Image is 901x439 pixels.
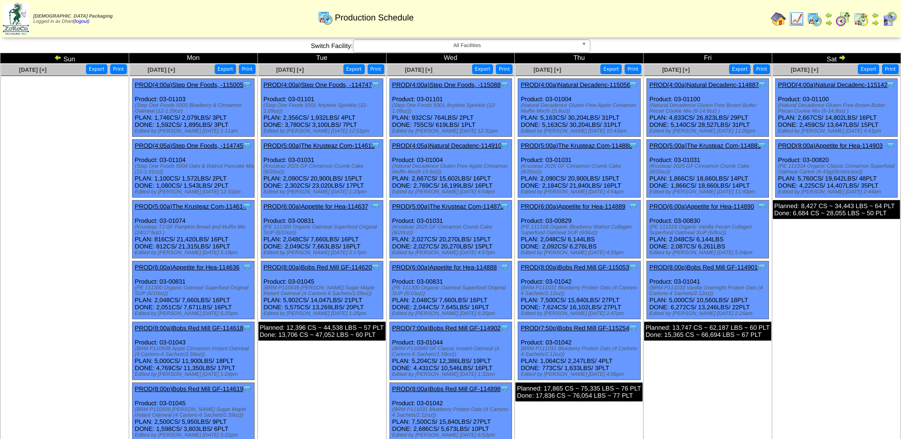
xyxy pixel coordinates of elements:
[757,141,767,150] img: Tooltip
[838,54,846,61] img: arrowright.gif
[135,324,243,332] a: PROD(8:00a)Bobs Red Mill GF-114618
[882,11,897,27] img: calendarcustomer.gif
[649,189,768,195] div: Edited by [PERSON_NAME] [DATE] 11:40pm
[649,103,768,114] div: (Natural Decadence Gluten Free Brown Butter Pecan Cookie Mix (6-14.8oz) )
[521,189,640,195] div: Edited by [PERSON_NAME] [DATE] 4:54pm
[135,142,243,149] a: PROD(4:05a)Step One Foods, -114745
[335,13,414,23] span: Production Schedule
[132,200,254,258] div: Product: 03-01074 PLAN: 816CS / 21,420LBS / 16PLT DONE: 812CS / 21,315LBS / 16PLT
[215,64,236,74] button: Export
[264,285,383,296] div: (BRM P110939 [PERSON_NAME] Sugar Maple Instant Oatmeal (4 Cartons-6 Sachets/1.59oz))
[515,53,644,64] td: Thu
[135,224,254,236] div: (Krusteaz TJ GF Pumpkin Bread and Muffin Mix (24/17.5oz) )
[392,311,512,316] div: Edited by [PERSON_NAME] [DATE] 6:35pm
[261,140,383,198] div: Product: 03-01031 PLAN: 2,090CS / 20,900LBS / 15PLT DONE: 2,302CS / 23,020LBS / 17PLT
[392,372,512,377] div: Edited by [PERSON_NAME] [DATE] 1:32pm
[33,14,113,24] span: Logged in as Dhart
[132,140,254,198] div: Product: 03-01104 PLAN: 1,100CS / 1,572LBS / 2PLT DONE: 1,080CS / 1,543LBS / 2PLT
[132,261,254,319] div: Product: 03-00831 PLAN: 2,048CS / 7,660LBS / 16PLT DONE: 2,051CS / 7,671LBS / 16PLT
[261,79,383,137] div: Product: 03-01101 PLAN: 2,356CS / 1,932LBS / 4PLT DONE: 3,780CS / 3,100LBS / 7PLT
[644,53,772,64] td: Fri
[789,11,804,27] img: line_graph.gif
[264,128,383,134] div: Edited by [PERSON_NAME] [DATE] 12:51pm
[521,224,640,236] div: (PE 111318 Organic Blueberry Walnut Collagen Superfood Oatmeal SUP (6/8oz))
[628,323,638,333] img: Tooltip
[472,64,493,74] button: Export
[3,3,29,35] img: zoroco-logo-small.webp
[647,200,769,258] div: Product: 03-00830 PLAN: 2,048CS / 6,144LBS DONE: 2,087CS / 6,261LBS
[778,103,897,114] div: (Natural Decadence Gluten Free Brown Butter Pecan Cookie Mix (6-14.8oz) )
[825,11,833,19] img: arrowleft.gif
[649,264,758,271] a: PROD(8:00p)Bobs Red Mill GF-114901
[757,80,767,89] img: Tooltip
[518,200,640,258] div: Product: 03-00829 PLAN: 2,048CS / 6,144LBS DONE: 2,092CS / 6,276LBS
[135,81,243,88] a: PROD(4:00a)Step One Foods, -115005
[628,141,638,150] img: Tooltip
[371,141,380,150] img: Tooltip
[600,64,622,74] button: Export
[649,285,768,296] div: (BRM P111033 Vanilla Overnight Protein Oats (4 Cartons-4 Sachets/2.12oz))
[521,324,629,332] a: PROD(7:50p)Bobs Red Mill GF-115254
[521,372,640,377] div: Edited by [PERSON_NAME] [DATE] 4:06pm
[392,385,501,392] a: PROD(8:00a)Bobs Red Mill GF-114898
[649,311,768,316] div: Edited by [PERSON_NAME] [DATE] 2:26am
[807,11,822,27] img: calendarprod.gif
[500,201,509,211] img: Tooltip
[649,142,761,149] a: PROD(5:00a)The Krusteaz Com-114881
[771,11,786,27] img: home.gif
[392,203,504,210] a: PROD(5:00a)The Krusteaz Com-114879
[135,432,254,438] div: Edited by [PERSON_NAME] [DATE] 5:22pm
[647,261,769,319] div: Product: 03-01041 PLAN: 5,000CS / 10,560LBS / 18PLT DONE: 6,272CS / 13,246LBS / 22PLT
[74,19,90,24] a: (logout)
[318,10,333,25] img: calendarprod.gif
[515,382,643,401] div: Planned: 17,865 CS ~ 75,335 LBS ~ 76 PLT Done: 17,836 CS ~ 76,054 LBS ~ 77 PLT
[135,407,254,418] div: (BRM P110939 [PERSON_NAME] Sugar Maple Instant Oatmeal (4 Cartons-6 Sachets/1.59oz))
[872,19,879,27] img: arrowright.gif
[135,264,239,271] a: PROD(6:00a)Appetite for Hea-114636
[776,140,898,198] div: Product: 03-00820 PLAN: 5,760CS / 19,642LBS / 48PLT DONE: 4,225CS / 14,407LBS / 35PLT
[264,203,368,210] a: PROD(6:00a)Appetite for Hea-114637
[649,163,768,175] div: (Krusteaz 2025 GF Cinnamon Crumb Cake (8/20oz))
[392,103,512,114] div: (Step One Foods 5001 Anytime Sprinkle (12-1.09oz))
[647,140,769,198] div: Product: 03-01031 PLAN: 1,866CS / 18,660LBS / 14PLT DONE: 1,866CS / 18,660LBS / 14PLT
[649,224,768,236] div: (PE 111319 Organic Vanilla Pecan Collagen Superfood Oatmeal SUP (6/8oz))
[242,262,252,272] img: Tooltip
[518,79,640,137] div: Product: 03-01004 PLAN: 5,163CS / 30,204LBS / 31PLT DONE: 5,163CS / 30,204LBS / 31PLT
[132,79,254,137] div: Product: 03-01103 PLAN: 1,746CS / 2,079LBS / 3PLT DONE: 1,592CS / 1,895LBS / 3PLT
[521,81,630,88] a: PROD(4:00a)Natural Decadenc-115056
[405,67,432,73] a: [DATE] [+]
[521,128,640,134] div: Edited by [PERSON_NAME] [DATE] 10:43am
[148,67,175,73] span: [DATE] [+]
[392,81,501,88] a: PROD(4:00a)Step One Foods, -115088
[825,19,833,27] img: arrowright.gif
[776,79,898,137] div: Product: 03-01100 PLAN: 2,667CS / 14,802LBS / 16PLT DONE: 2,459CS / 13,647LBS / 15PLT
[239,64,256,74] button: Print
[753,64,770,74] button: Print
[135,250,254,256] div: Edited by [PERSON_NAME] [DATE] 5:19pm
[19,67,47,73] span: [DATE] [+]
[242,201,252,211] img: Tooltip
[135,385,243,392] a: PROD(8:00p)Bobs Red Mill GF-114619
[0,53,129,64] td: Sun
[533,67,561,73] span: [DATE] [+]
[135,285,254,296] div: (PE 111300 Organic Oatmeal Superfood Original SUP (6/10oz))
[264,163,383,175] div: (Krusteaz 2025 GF Cinnamon Crumb Cake (8/20oz))
[628,80,638,89] img: Tooltip
[261,200,383,258] div: Product: 03-00831 PLAN: 2,048CS / 7,660LBS / 16PLT DONE: 2,049CS / 7,663LBS / 16PLT
[276,67,304,73] span: [DATE] [+]
[258,322,386,341] div: Planned: 12,396 CS ~ 44,538 LBS ~ 57 PLT Done: 13,706 CS ~ 47,052 LBS ~ 60 PLT
[392,189,512,195] div: Edited by [PERSON_NAME] [DATE] 6:54pm
[392,346,512,357] div: (BRM P110940 GF Classic Instant Oatmeal (4 Cartons-6 Sachets/1.59oz))
[129,53,257,64] td: Mon
[628,201,638,211] img: Tooltip
[392,285,512,296] div: (PE 111300 Organic Oatmeal Superfood Original SUP (6/10oz))
[33,14,113,19] span: [DEMOGRAPHIC_DATA] Packaging
[135,311,254,316] div: Edited by [PERSON_NAME] [DATE] 5:20pm
[628,262,638,272] img: Tooltip
[500,262,509,272] img: Tooltip
[773,200,900,219] div: Planned: 8,427 CS ~ 34,443 LBS ~ 64 PLT Done: 6,684 CS ~ 28,055 LBS ~ 50 PLT
[778,128,897,134] div: Edited by [PERSON_NAME] [DATE] 4:41pm
[389,200,512,258] div: Product: 03-01031 PLAN: 2,027CS / 20,270LBS / 15PLT DONE: 2,027CS / 20,270LBS / 15PLT
[778,142,882,149] a: PROD(8:00a)Appetite for Hea-114903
